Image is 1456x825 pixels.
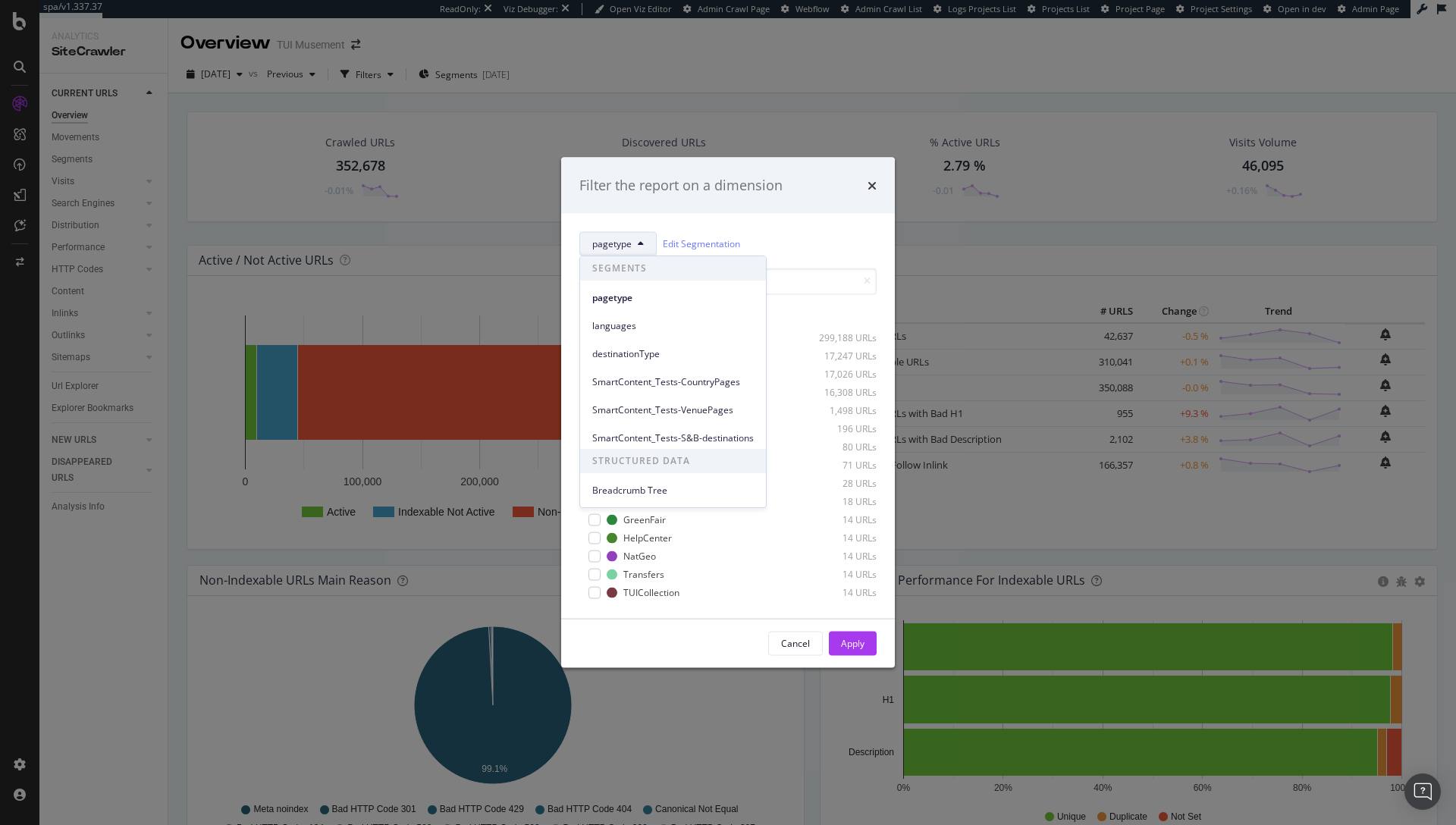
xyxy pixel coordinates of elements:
[802,586,877,599] div: 14 URLs
[802,386,877,399] div: 16,308 URLs
[623,513,666,526] div: GreenFair
[868,176,877,196] div: times
[802,495,877,508] div: 18 URLs
[561,158,895,668] div: modal
[592,484,754,497] span: Breadcrumb Tree
[802,350,877,362] div: 17,247 URLs
[802,477,877,490] div: 28 URLs
[592,375,754,389] span: SmartContent_Tests-CountryPages
[768,631,823,655] button: Cancel
[802,568,877,581] div: 14 URLs
[802,331,877,344] div: 299,188 URLs
[802,404,877,417] div: 1,498 URLs
[663,236,740,252] a: Edit Segmentation
[802,441,877,453] div: 80 URLs
[781,637,810,650] div: Cancel
[841,637,864,650] div: Apply
[802,422,877,435] div: 196 URLs
[592,291,754,305] span: pagetype
[623,586,679,599] div: TUICollection
[592,319,754,333] span: languages
[829,631,877,655] button: Apply
[592,237,632,250] span: pagetype
[623,550,656,563] div: NatGeo
[623,532,672,544] div: HelpCenter
[592,403,754,417] span: SmartContent_Tests-VenuePages
[802,459,877,472] div: 71 URLs
[802,513,877,526] div: 14 URLs
[802,550,877,563] div: 14 URLs
[579,231,657,256] button: pagetype
[623,568,664,581] div: Transfers
[592,431,754,445] span: SmartContent_Tests-S&B-destinations
[1404,773,1441,810] div: Open Intercom Messenger
[580,449,766,473] span: STRUCTURED DATA
[580,256,766,281] span: SEGMENTS
[592,347,754,361] span: destinationType
[802,532,877,544] div: 14 URLs
[579,176,783,196] div: Filter the report on a dimension
[802,368,877,381] div: 17,026 URLs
